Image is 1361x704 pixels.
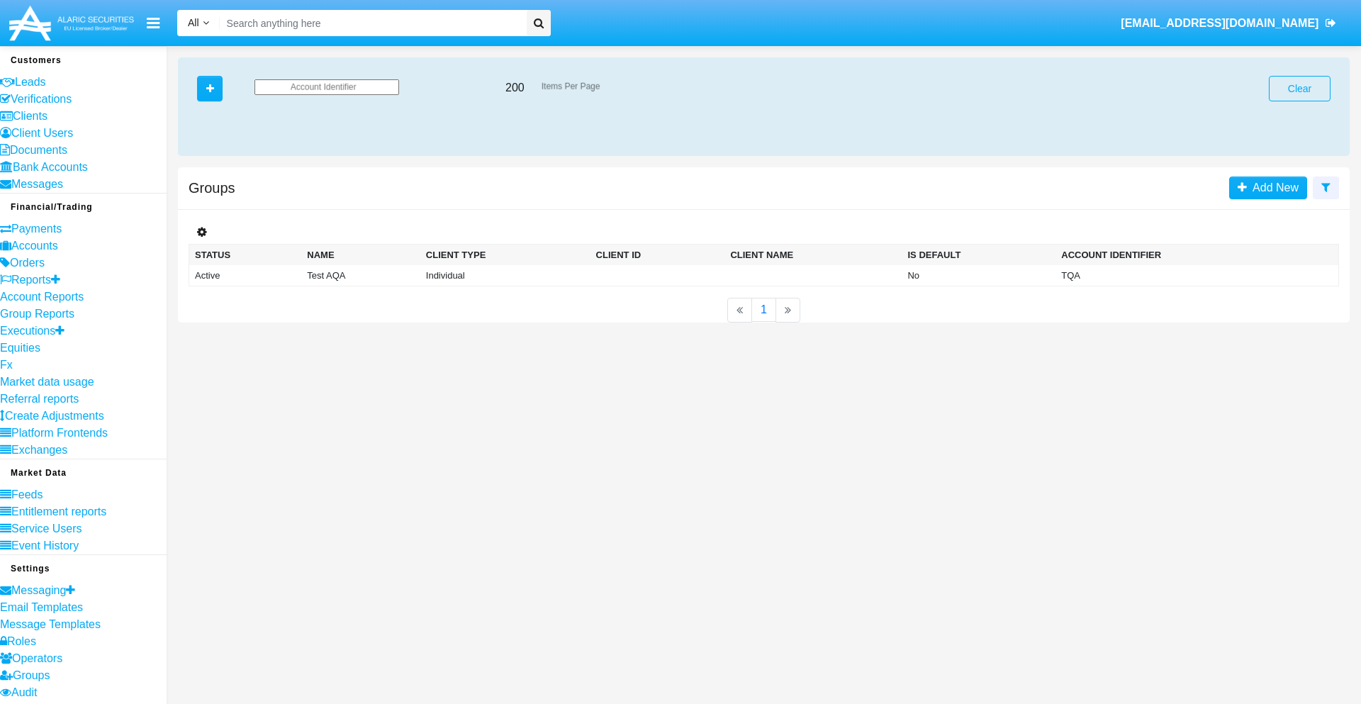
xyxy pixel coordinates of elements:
[1114,4,1343,43] a: [EMAIL_ADDRESS][DOMAIN_NAME]
[7,2,136,44] img: Logo image
[590,244,725,265] th: Client ID
[11,427,108,439] span: Platform Frontends
[7,635,36,647] span: Roles
[220,10,522,36] input: Search
[11,223,62,235] span: Payments
[11,584,66,596] span: Messaging
[11,240,58,252] span: Accounts
[10,144,67,156] span: Documents
[11,274,51,286] span: Reports
[5,410,104,422] span: Create Adjustments
[11,540,79,552] span: Event History
[542,81,600,90] span: Items Per Page
[301,265,420,286] td: Test AQA
[420,244,590,265] th: Client Type
[724,244,902,265] th: Client Name
[291,82,357,91] span: Account Identifier
[13,669,50,681] span: Groups
[188,17,199,28] span: All
[301,244,420,265] th: Name
[10,257,45,269] span: Orders
[11,127,73,139] span: Client Users
[902,265,1055,286] td: No
[751,298,776,322] a: 1
[1055,265,1321,286] td: TQA
[1229,177,1307,199] a: Add New
[1121,17,1318,29] span: [EMAIL_ADDRESS][DOMAIN_NAME]
[15,76,46,88] span: Leads
[420,265,590,286] td: Individual
[505,82,525,94] span: 200
[11,93,72,105] span: Verifications
[11,505,106,518] span: Entitlement reports
[189,244,302,265] th: Status
[13,161,88,173] span: Bank Accounts
[189,182,235,194] h5: Groups
[902,244,1055,265] th: Is Default
[11,178,63,190] span: Messages
[178,298,1350,323] nav: paginator
[13,110,47,122] span: Clients
[1269,76,1331,101] button: Clear
[11,444,67,456] span: Exchanges
[1247,181,1299,194] span: Add New
[177,16,220,30] a: All
[11,523,82,535] span: Service Users
[11,686,37,698] span: Audit
[11,488,43,501] span: Feeds
[189,265,302,286] td: Active
[12,652,62,664] span: Operators
[1055,244,1321,265] th: Account Identifier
